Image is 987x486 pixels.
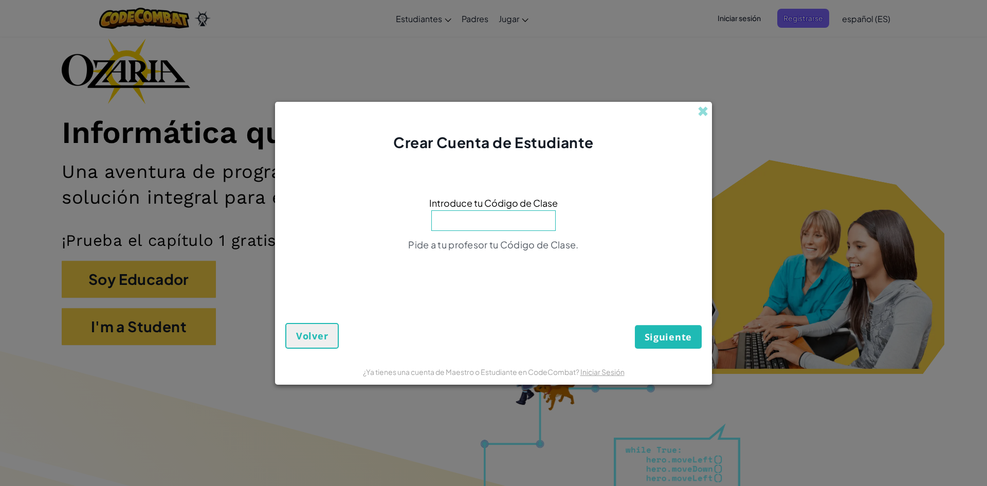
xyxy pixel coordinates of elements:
[363,367,580,376] span: ¿Ya tienes una cuenta de Maestro o Estudiante en CodeCombat?
[429,195,558,210] span: Introduce tu Código de Clase
[645,331,692,343] span: Siguiente
[408,239,578,250] span: Pide a tu profesor tu Código de Clase.
[285,323,339,349] button: Volver
[296,330,328,342] span: Volver
[635,325,702,349] button: Siguiente
[580,367,625,376] a: Iniciar Sesión
[393,133,594,151] span: Crear Cuenta de Estudiante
